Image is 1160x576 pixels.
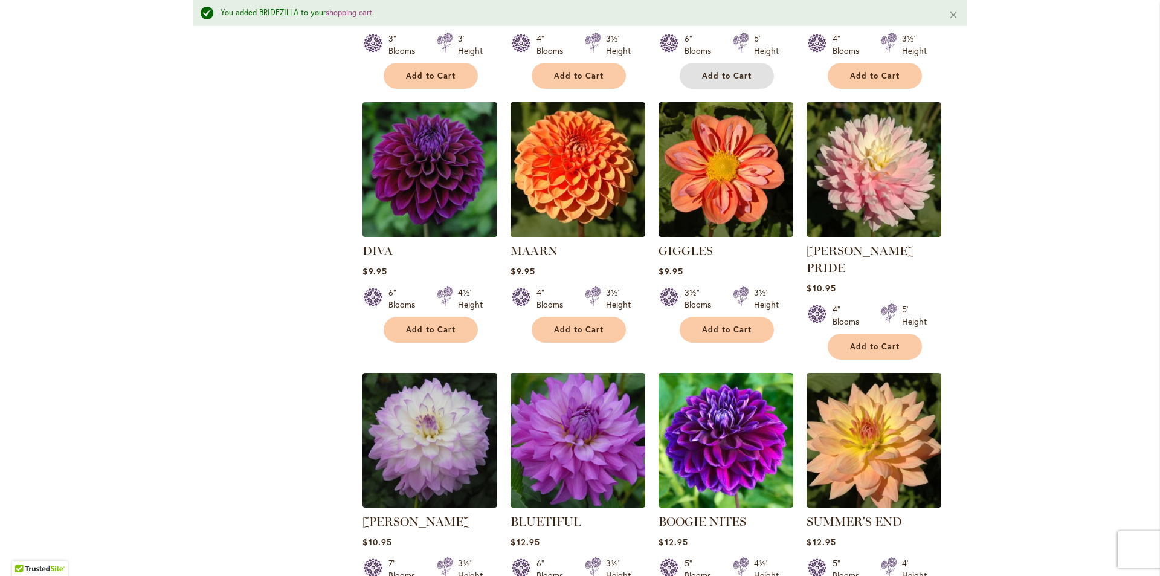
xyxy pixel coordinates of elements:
img: Diva [362,102,497,237]
div: 3½' Height [754,286,779,311]
div: 6" Blooms [685,33,718,57]
div: 3½' Height [606,286,631,311]
span: $10.95 [362,536,391,548]
a: [PERSON_NAME] PRIDE [807,244,914,275]
div: 4" Blooms [833,33,866,57]
span: Add to Cart [554,325,604,335]
span: $9.95 [362,265,387,277]
a: SUMMER'S END [807,499,941,510]
button: Add to Cart [384,63,478,89]
img: BOOGIE NITES [659,373,793,508]
a: SUMMER'S END [807,514,902,529]
div: You added BRIDEZILLA to your . [221,7,930,19]
a: DIVA [362,244,393,258]
div: 5' Height [754,33,779,57]
span: Add to Cart [406,71,456,81]
span: Add to Cart [702,325,752,335]
span: Add to Cart [406,325,456,335]
iframe: Launch Accessibility Center [9,533,43,567]
div: 3½' Height [902,33,927,57]
span: $12.95 [807,536,836,548]
button: Add to Cart [828,63,922,89]
span: $10.95 [807,282,836,294]
span: $12.95 [659,536,688,548]
div: 6" Blooms [388,286,422,311]
div: 3" Blooms [388,33,422,57]
div: 4" Blooms [833,303,866,328]
a: GIGGLES [659,244,713,258]
a: BOOGIE NITES [659,514,746,529]
span: Add to Cart [702,71,752,81]
a: CHILSON'S PRIDE [807,228,941,239]
a: [PERSON_NAME] [362,514,470,529]
a: BOOGIE NITES [659,499,793,510]
img: MIKAYLA MIRANDA [362,373,497,508]
span: Add to Cart [850,341,900,352]
div: 4½' Height [458,286,483,311]
a: MAARN [511,228,645,239]
div: 3½' Height [606,33,631,57]
div: 4" Blooms [536,33,570,57]
span: $9.95 [659,265,683,277]
img: MAARN [511,102,645,237]
span: Add to Cart [554,71,604,81]
a: MAARN [511,244,558,258]
button: Add to Cart [384,317,478,343]
a: GIGGLES [659,228,793,239]
span: $9.95 [511,265,535,277]
img: SUMMER'S END [807,373,941,508]
a: shopping cart [326,7,372,18]
button: Add to Cart [680,317,774,343]
a: BLUETIFUL [511,514,581,529]
a: Diva [362,228,497,239]
div: 4" Blooms [536,286,570,311]
div: 3½" Blooms [685,286,718,311]
div: 5' Height [902,303,927,328]
img: CHILSON'S PRIDE [807,102,941,237]
button: Add to Cart [828,334,922,360]
span: Add to Cart [850,71,900,81]
span: $12.95 [511,536,540,548]
img: Bluetiful [511,373,645,508]
img: GIGGLES [659,102,793,237]
a: Bluetiful [511,499,645,510]
a: MIKAYLA MIRANDA [362,499,497,510]
button: Add to Cart [532,317,626,343]
button: Add to Cart [532,63,626,89]
div: 3' Height [458,33,483,57]
button: Add to Cart [680,63,774,89]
